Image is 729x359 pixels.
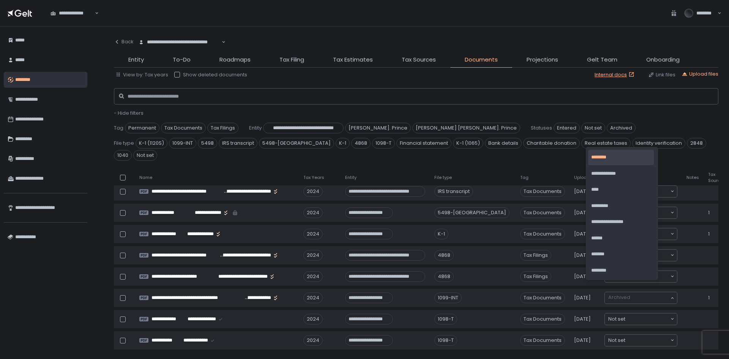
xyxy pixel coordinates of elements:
a: Internal docs [595,71,636,78]
span: [PERSON_NAME] [PERSON_NAME]. Prince [412,123,520,133]
span: Tax Documents [520,293,565,303]
span: Tax Filings [520,250,551,261]
span: Identity verification [632,138,685,149]
div: 2024 [303,293,323,303]
span: Statuses [531,125,552,131]
button: - Hide filters [114,110,144,117]
span: [DATE] [574,188,591,195]
input: Search for option [625,337,670,344]
span: [DATE] [574,252,591,259]
div: Back [114,38,134,45]
div: K-1 [434,229,448,239]
span: To-Do [173,55,191,64]
span: File type [114,140,134,147]
span: Entity [249,125,262,131]
span: Tax Documents [520,229,565,239]
span: Tax Filings [207,123,238,133]
div: 2024 [303,186,323,197]
div: 2024 [303,207,323,218]
button: Back [114,34,134,49]
span: [DATE] [574,294,591,301]
span: Entered [554,123,580,133]
span: [DATE] [574,273,591,280]
div: 1099-INT [434,293,462,303]
span: Not set [581,123,605,133]
span: Notes [686,175,699,180]
span: 2848 [687,138,706,149]
div: 2024 [303,271,323,282]
span: Tag [114,125,123,131]
span: Entity [345,175,357,180]
span: [DATE] [574,209,591,216]
div: Search for option [605,313,677,325]
span: 1 [708,294,710,301]
div: 4868 [434,271,454,282]
span: Not set [608,337,625,344]
div: 5498-[GEOGRAPHIC_DATA] [434,207,510,218]
span: 1098-T [372,138,395,149]
span: [PERSON_NAME]. Prince [345,123,411,133]
div: IRS transcript [434,186,473,197]
span: 5498-[GEOGRAPHIC_DATA] [259,138,334,149]
span: 1 [708,209,710,216]
span: Tax Documents [520,314,565,324]
span: 4868 [351,138,371,149]
span: [DATE] [574,316,591,323]
span: Tax Documents [520,186,565,197]
span: 1040 [114,150,132,161]
div: 2024 [303,335,323,346]
input: Search for option [608,294,670,302]
span: Tax Years [303,175,324,180]
span: Name [139,175,152,180]
span: K-1 (1120S) [136,138,167,149]
button: View by: Tax years [115,71,168,78]
span: Permanent [125,123,159,133]
span: K-1 (1065) [453,138,483,149]
span: Uploaded [574,175,595,180]
span: K-1 [336,138,350,149]
span: Projections [527,55,558,64]
span: Tax Sources [402,55,436,64]
span: Tax Source [708,172,723,183]
span: Onboarding [646,55,680,64]
span: Tax Estimates [333,55,373,64]
div: Search for option [605,335,677,346]
div: 2024 [303,314,323,324]
span: 1099-INT [169,138,196,149]
span: Not set [608,315,625,323]
span: Real estate taxes [581,138,631,149]
span: [DATE] [574,337,591,344]
div: 1098-T [434,314,457,324]
div: 4868 [434,250,454,261]
div: Search for option [605,292,677,304]
span: 1 [708,231,710,237]
div: 2024 [303,250,323,261]
span: Not set [133,150,157,161]
span: Tag [520,175,529,180]
div: 2024 [303,229,323,239]
span: Bank details [485,138,522,149]
span: Documents [465,55,498,64]
span: Financial statement [396,138,451,149]
span: Roadmaps [219,55,251,64]
span: Tax Documents [161,123,206,133]
span: 5498 [198,138,217,149]
span: Tax Documents [520,207,565,218]
span: Tax Documents [520,335,565,346]
span: Tax Filing [279,55,304,64]
button: Upload files [682,71,718,77]
span: [DATE] [574,231,591,237]
span: Gelt Team [587,55,617,64]
span: Charitable donation [523,138,580,149]
button: Link files [648,71,675,78]
span: Tax Filings [520,271,551,282]
input: Search for option [625,315,670,323]
span: Archived [607,123,636,133]
span: File type [434,175,452,180]
input: Search for option [221,38,221,46]
div: Search for option [134,34,226,50]
span: - Hide filters [114,109,144,117]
